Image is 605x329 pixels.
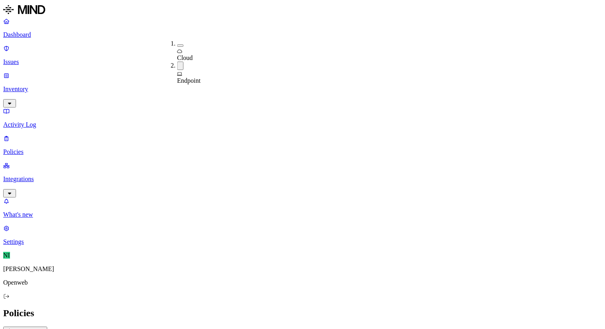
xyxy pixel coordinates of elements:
span: Endpoint [177,77,201,84]
p: Activity Log [3,121,602,128]
p: Inventory [3,86,602,93]
span: NI [3,252,10,259]
img: MIND [3,3,45,16]
p: What's new [3,211,602,218]
span: Cloud [177,54,193,61]
a: What's new [3,197,602,218]
a: Settings [3,225,602,245]
p: Dashboard [3,31,602,38]
p: Issues [3,58,602,66]
p: Openweb [3,279,602,286]
p: Integrations [3,175,602,183]
a: MIND [3,3,602,18]
a: Integrations [3,162,602,196]
h2: Policies [3,308,602,319]
p: Settings [3,238,602,245]
a: Issues [3,45,602,66]
a: Inventory [3,72,602,106]
p: Policies [3,148,602,156]
a: Activity Log [3,108,602,128]
a: Dashboard [3,18,602,38]
a: Policies [3,135,602,156]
